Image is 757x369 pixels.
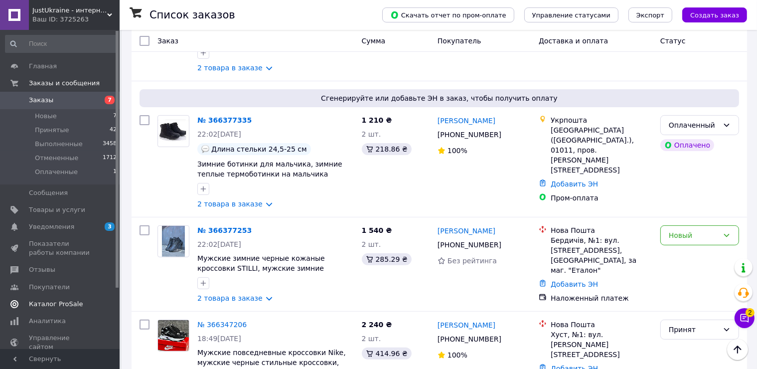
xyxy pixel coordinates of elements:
a: № 366347206 [197,321,247,329]
span: 1 [113,168,117,177]
span: 2 шт. [362,240,381,248]
a: Зимние ботинки для мальчика, зимние теплые термоботинки на мальчика подростка [197,160,342,188]
span: 100% [448,351,467,359]
a: № 366377253 [197,226,252,234]
div: [GEOGRAPHIC_DATA] ([GEOGRAPHIC_DATA].), 01011, пров. [PERSON_NAME][STREET_ADDRESS] [551,125,652,175]
div: Бердичів, №1: вул. [STREET_ADDRESS], [GEOGRAPHIC_DATA], за маг. "Еталон" [551,235,652,275]
div: Наложенный платеж [551,293,652,303]
div: [PHONE_NUMBER] [436,332,503,346]
div: Пром-оплата [551,193,652,203]
span: 22:02[DATE] [197,240,241,248]
span: 3 [105,222,115,231]
span: Аналитика [29,317,66,326]
div: Укрпошта [551,115,652,125]
a: № 366377335 [197,116,252,124]
span: Длина стельки 24,5-25 см [211,145,307,153]
div: Оплачено [660,139,714,151]
button: Управление статусами [524,7,618,22]
a: Добавить ЭН [551,180,598,188]
span: 1712 [103,154,117,163]
span: Главная [29,62,57,71]
span: Покупатели [29,283,70,292]
span: Статус [660,37,686,45]
a: Фото товару [157,115,189,147]
span: Экспорт [636,11,664,19]
a: Добавить ЭН [551,280,598,288]
span: Уведомления [29,222,74,231]
span: 18:49[DATE] [197,335,241,343]
div: Хуст, №1: вул. [PERSON_NAME][STREET_ADDRESS] [551,330,652,360]
img: Фото товару [162,226,185,257]
a: 2 товара в заказе [197,200,263,208]
span: 42 [110,126,117,135]
div: Новый [669,230,719,241]
span: 1 210 ₴ [362,116,392,124]
span: Показатели работы компании [29,239,92,257]
span: Заказы и сообщения [29,79,100,88]
span: Товары и услуги [29,205,85,214]
span: Отзывы [29,265,55,274]
span: Управление сайтом [29,334,92,352]
span: Без рейтинга [448,257,497,265]
img: Фото товару [158,120,189,143]
a: Фото товару [157,225,189,257]
span: Заказы [29,96,53,105]
span: Управление статусами [532,11,610,19]
span: Сгенерируйте или добавьте ЭН в заказ, чтобы получить оплату [144,93,735,103]
span: 2 240 ₴ [362,321,392,329]
span: Отмененные [35,154,78,163]
span: Доставка и оплата [539,37,608,45]
button: Наверх [727,339,748,360]
span: 100% [448,147,467,155]
div: 218.86 ₴ [362,143,412,155]
h1: Список заказов [150,9,235,21]
a: [PERSON_NAME] [438,320,495,330]
span: Создать заказ [690,11,739,19]
div: Оплаченный [669,120,719,131]
button: Чат с покупателем2 [735,308,755,328]
img: :speech_balloon: [201,145,209,153]
div: [PHONE_NUMBER] [436,238,503,252]
input: Поиск [5,35,118,53]
a: 2 товара в заказе [197,294,263,302]
span: 3458 [103,140,117,149]
div: [PHONE_NUMBER] [436,128,503,142]
span: JustUkraine - интернет магазин мужской и женской обуви [32,6,107,15]
a: [PERSON_NAME] [438,226,495,236]
div: Нова Пошта [551,320,652,330]
span: 22:02[DATE] [197,130,241,138]
span: 2 шт. [362,130,381,138]
span: Новые [35,112,57,121]
span: Скачать отчет по пром-оплате [390,10,506,19]
button: Экспорт [628,7,672,22]
div: 285.29 ₴ [362,253,412,265]
span: 7 [105,96,115,104]
span: Оплаченные [35,168,78,177]
span: Сообщения [29,188,68,197]
button: Создать заказ [682,7,747,22]
div: Принят [669,324,719,335]
span: 2 шт. [362,335,381,343]
span: 1 540 ₴ [362,226,392,234]
span: Выполненные [35,140,83,149]
button: Скачать отчет по пром-оплате [382,7,514,22]
div: Нова Пошта [551,225,652,235]
span: 7 [113,112,117,121]
img: Фото товару [158,320,189,351]
span: Заказ [157,37,178,45]
a: Создать заказ [672,10,747,18]
a: Мужские зимние черные кожаные кроссовки STILLI, мужские зимние повседневные кроссовки, мужские кр... [197,254,327,292]
span: Покупатель [438,37,481,45]
span: Каталог ProSale [29,300,83,309]
a: [PERSON_NAME] [438,116,495,126]
div: 414.96 ₴ [362,348,412,360]
div: Ваш ID: 3725263 [32,15,120,24]
span: Сумма [362,37,386,45]
span: Принятые [35,126,69,135]
span: 2 [746,308,755,317]
a: 2 товара в заказе [197,64,263,72]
